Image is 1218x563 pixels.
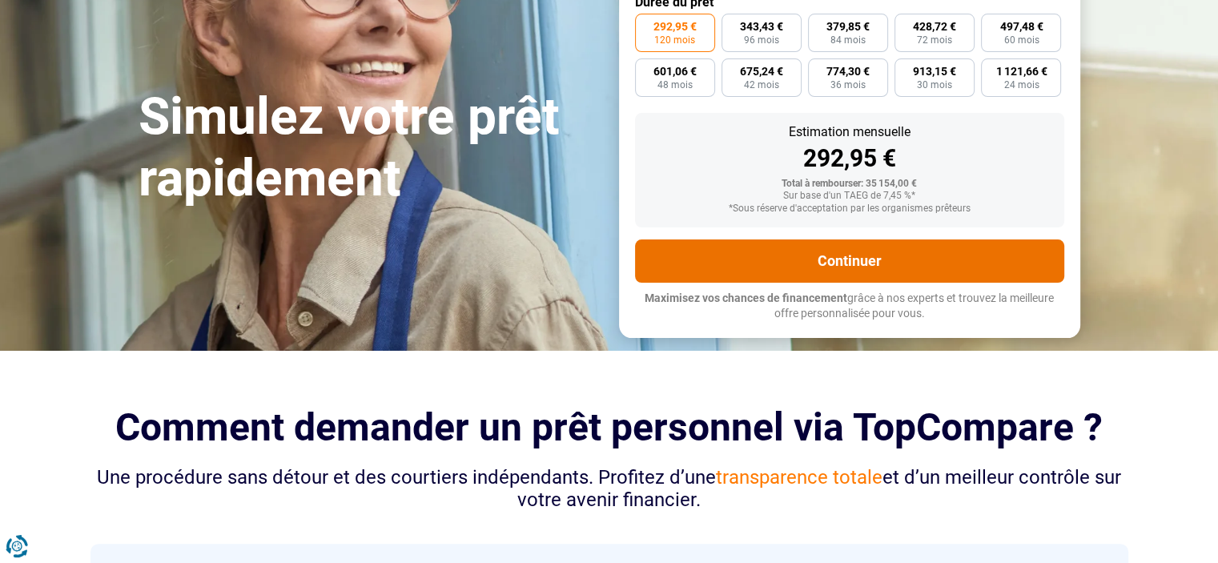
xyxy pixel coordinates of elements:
[917,35,952,45] span: 72 mois
[999,21,1043,32] span: 497,48 €
[913,21,956,32] span: 428,72 €
[716,466,882,489] span: transparence totale
[648,203,1051,215] div: *Sous réserve d'acceptation par les organismes prêteurs
[653,66,697,77] span: 601,06 €
[830,35,866,45] span: 84 mois
[635,239,1064,283] button: Continuer
[648,179,1051,190] div: Total à rembourser: 35 154,00 €
[740,21,783,32] span: 343,43 €
[830,80,866,90] span: 36 mois
[635,291,1064,322] p: grâce à nos experts et trouvez la meilleure offre personnalisée pour vous.
[740,66,783,77] span: 675,24 €
[648,147,1051,171] div: 292,95 €
[826,21,870,32] span: 379,85 €
[648,126,1051,139] div: Estimation mensuelle
[826,66,870,77] span: 774,30 €
[654,35,695,45] span: 120 mois
[90,466,1128,513] div: Une procédure sans détour et des courtiers indépendants. Profitez d’une et d’un meilleur contrôle...
[1003,80,1039,90] span: 24 mois
[645,292,847,304] span: Maximisez vos chances de financement
[1003,35,1039,45] span: 60 mois
[744,35,779,45] span: 96 mois
[657,80,693,90] span: 48 mois
[917,80,952,90] span: 30 mois
[653,21,697,32] span: 292,95 €
[90,405,1128,449] h2: Comment demander un prêt personnel via TopCompare ?
[995,66,1047,77] span: 1 121,66 €
[744,80,779,90] span: 42 mois
[139,86,600,210] h1: Simulez votre prêt rapidement
[648,191,1051,202] div: Sur base d'un TAEG de 7,45 %*
[913,66,956,77] span: 913,15 €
